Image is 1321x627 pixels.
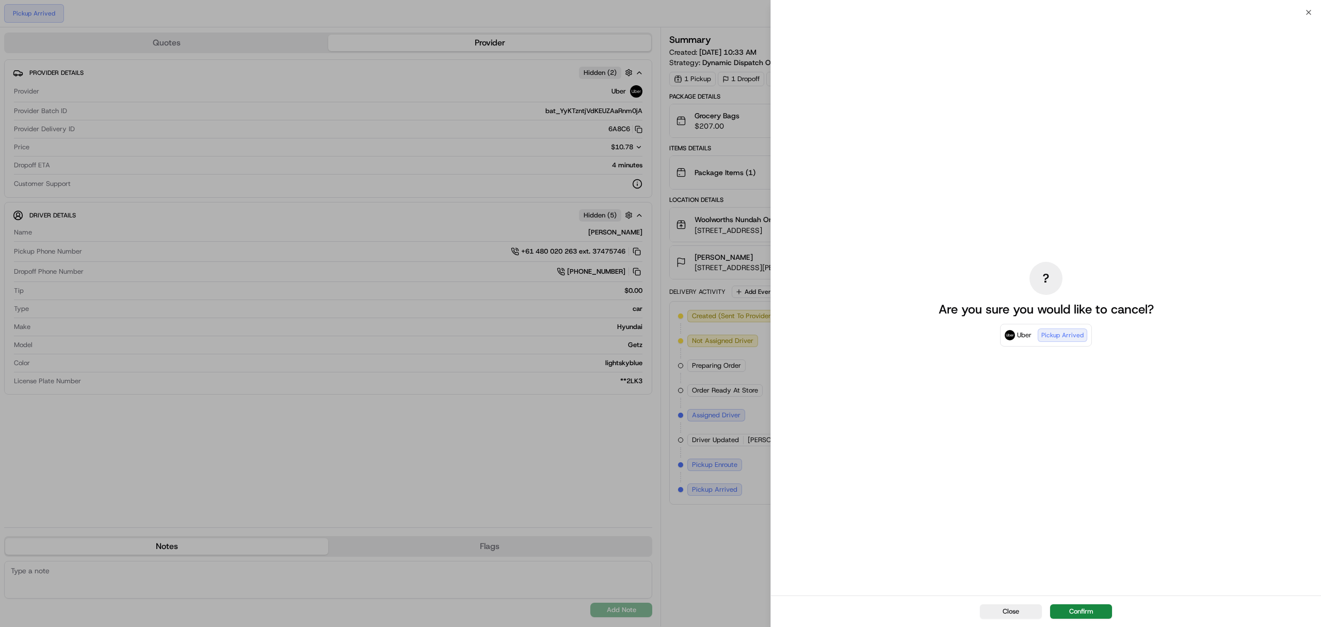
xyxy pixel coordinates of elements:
img: Uber [1005,330,1015,340]
p: Are you sure you would like to cancel? [939,301,1154,318]
button: Confirm [1050,604,1112,619]
div: ? [1029,262,1062,295]
button: Close [980,604,1042,619]
span: Uber [1017,330,1032,340]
